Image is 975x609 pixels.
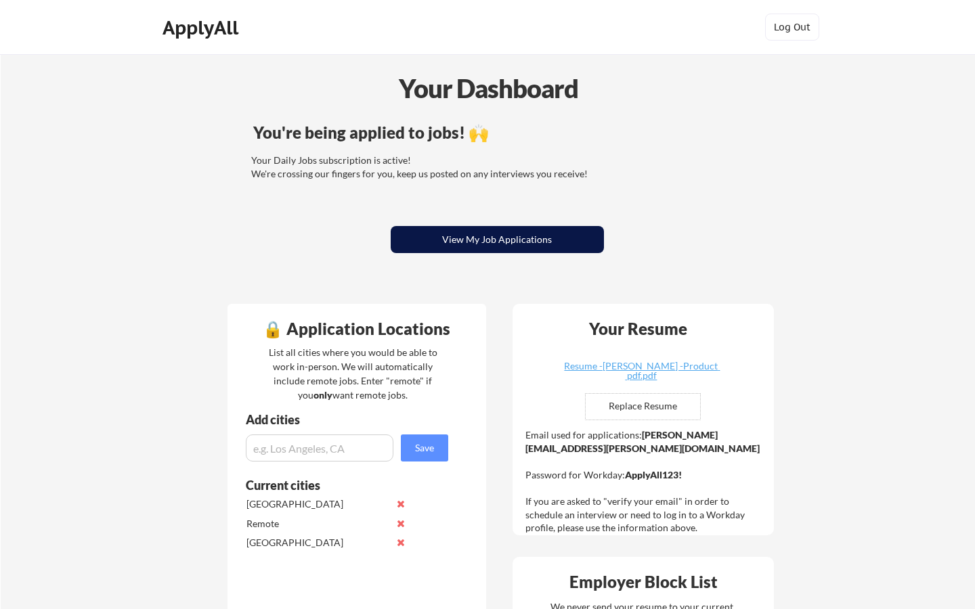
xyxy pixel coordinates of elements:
[246,479,433,491] div: Current cities
[246,517,389,531] div: Remote
[525,428,764,535] div: Email used for applications: Password for Workday: If you are asked to "verify your email" in ord...
[401,434,448,461] button: Save
[246,536,389,549] div: [GEOGRAPHIC_DATA]
[625,469,682,480] strong: ApplyAll123!
[260,345,446,402] div: List all cities where you would be able to work in-person. We will automatically include remote j...
[162,16,242,39] div: ApplyAll
[561,361,722,382] a: Resume -[PERSON_NAME] -Product pdf.pdf
[313,389,332,401] strong: only
[246,413,452,426] div: Add cities
[246,434,393,461] input: e.g. Los Angeles, CA
[231,321,483,337] div: 🔒 Application Locations
[1,69,975,108] div: Your Dashboard
[765,14,819,41] button: Log Out
[253,125,741,141] div: You're being applied to jobs! 🙌
[246,497,389,511] div: [GEOGRAPHIC_DATA]
[525,429,760,454] strong: [PERSON_NAME][EMAIL_ADDRESS][PERSON_NAME][DOMAIN_NAME]
[391,226,604,253] button: View My Job Applications
[561,361,722,380] div: Resume -[PERSON_NAME] -Product pdf.pdf
[571,321,706,337] div: Your Resume
[251,154,739,180] div: Your Daily Jobs subscription is active! We're crossing our fingers for you, keep us posted on any...
[518,574,770,590] div: Employer Block List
